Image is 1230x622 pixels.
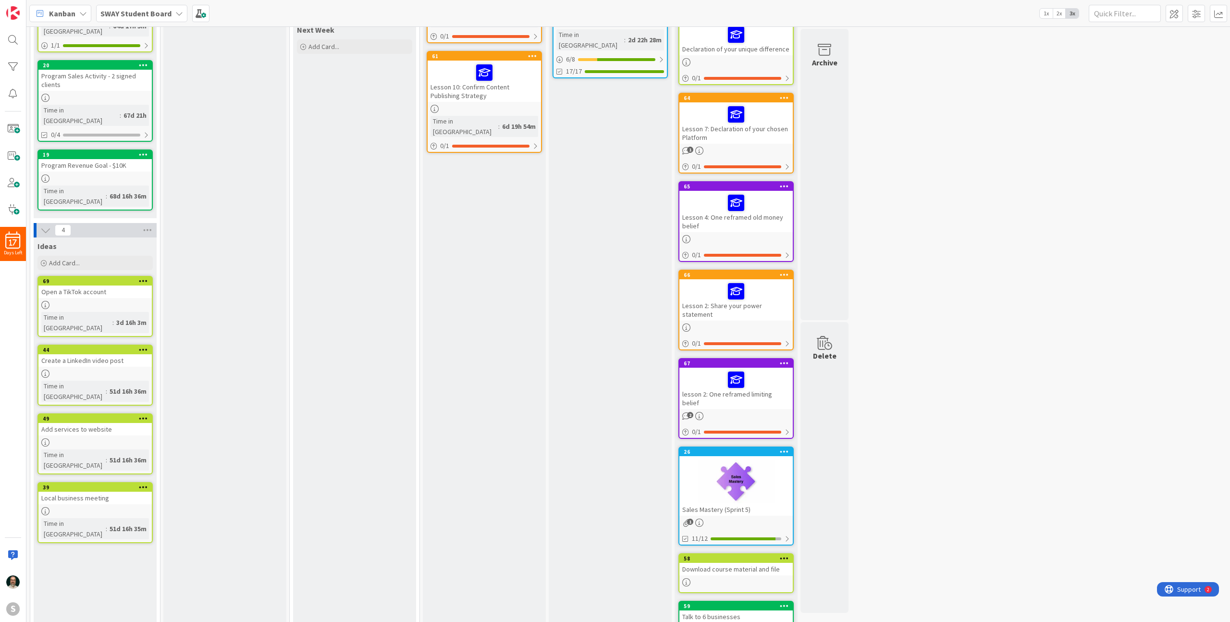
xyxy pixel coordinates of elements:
[41,518,106,539] div: Time in [GEOGRAPHIC_DATA]
[38,61,152,70] div: 20
[440,31,449,41] span: 0 / 1
[692,250,701,260] span: 0 / 1
[41,381,106,402] div: Time in [GEOGRAPHIC_DATA]
[692,73,701,83] span: 0 / 1
[679,426,793,438] div: 0/1
[38,150,152,172] div: 19Program Revenue Goal - $10K
[684,183,793,190] div: 65
[626,35,664,45] div: 2d 22h 28m
[38,159,152,172] div: Program Revenue Goal - $10K
[624,35,626,45] span: :
[684,448,793,455] div: 26
[308,42,339,51] span: Add Card...
[1066,9,1079,18] span: 3x
[428,52,541,61] div: 61
[41,449,106,471] div: Time in [GEOGRAPHIC_DATA]
[679,359,793,409] div: 67lesson 2: One reframed limiting belief
[684,555,793,562] div: 58
[1089,5,1161,22] input: Quick Filter...
[679,448,793,456] div: 26
[50,4,52,12] div: 2
[43,484,152,491] div: 39
[679,503,793,516] div: Sales Mastery (Sprint 5)
[430,116,498,137] div: Time in [GEOGRAPHIC_DATA]
[43,347,152,353] div: 44
[55,224,71,236] span: 4
[556,29,624,50] div: Time in [GEOGRAPHIC_DATA]
[679,94,793,102] div: 64
[106,191,107,201] span: :
[38,492,152,504] div: Local business meeting
[500,121,538,132] div: 6d 19h 54m
[566,54,575,64] span: 6 / 8
[6,575,20,589] img: KM
[107,386,149,397] div: 51d 16h 36m
[679,94,793,144] div: 64Lesson 7: Declaration of your chosen Platform
[121,110,149,121] div: 67d 21h
[9,239,17,246] span: 17
[432,53,541,60] div: 61
[38,414,152,423] div: 49
[49,259,80,267] span: Add Card...
[679,448,793,516] div: 26Sales Mastery (Sprint 5)
[440,141,449,151] span: 0 / 1
[684,603,793,610] div: 59
[38,483,152,492] div: 39
[38,286,152,298] div: Open a TikTok account
[41,186,106,207] div: Time in [GEOGRAPHIC_DATA]
[38,61,152,91] div: 20Program Sales Activity - 2 signed clients
[107,455,149,465] div: 51d 16h 36m
[51,40,60,50] span: 1 / 1
[679,279,793,321] div: Lesson 2: Share your power statement
[428,61,541,102] div: Lesson 10: Confirm Content Publishing Strategy
[692,338,701,348] span: 0 / 1
[107,523,149,534] div: 51d 16h 35m
[498,121,500,132] span: :
[679,271,793,279] div: 66
[679,602,793,610] div: 59
[38,423,152,435] div: Add services to website
[1053,9,1066,18] span: 2x
[428,30,541,42] div: 0/1
[43,151,152,158] div: 19
[49,8,75,19] span: Kanban
[6,6,20,20] img: Visit kanbanzone.com
[566,66,582,76] span: 17/17
[43,278,152,285] div: 69
[687,412,693,418] span: 2
[679,72,793,84] div: 0/1
[38,414,152,435] div: 49Add services to website
[679,337,793,349] div: 0/1
[120,110,121,121] span: :
[679,554,793,563] div: 58
[679,368,793,409] div: lesson 2: One reframed limiting belief
[41,105,120,126] div: Time in [GEOGRAPHIC_DATA]
[428,52,541,102] div: 61Lesson 10: Confirm Content Publishing Strategy
[106,523,107,534] span: :
[679,23,793,55] div: Declaration of your unique difference
[692,427,701,437] span: 0 / 1
[38,39,152,51] div: 1/1
[38,277,152,298] div: 69Open a TikTok account
[38,354,152,367] div: Create a LinkedIn video post
[37,241,57,251] span: Ideas
[684,272,793,278] div: 66
[684,360,793,367] div: 67
[114,317,149,328] div: 3d 16h 3m
[38,277,152,286] div: 69
[297,25,334,35] span: Next Week
[679,359,793,368] div: 67
[692,162,701,172] span: 0 / 1
[6,602,20,616] div: S
[43,415,152,422] div: 49
[679,161,793,173] div: 0/1
[684,95,793,101] div: 64
[38,483,152,504] div: 39Local business meeting
[106,455,107,465] span: :
[687,519,693,525] span: 1
[38,150,152,159] div: 19
[687,147,693,153] span: 1
[107,191,149,201] div: 68d 16h 36m
[679,563,793,575] div: Download course material and file
[112,317,114,328] span: :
